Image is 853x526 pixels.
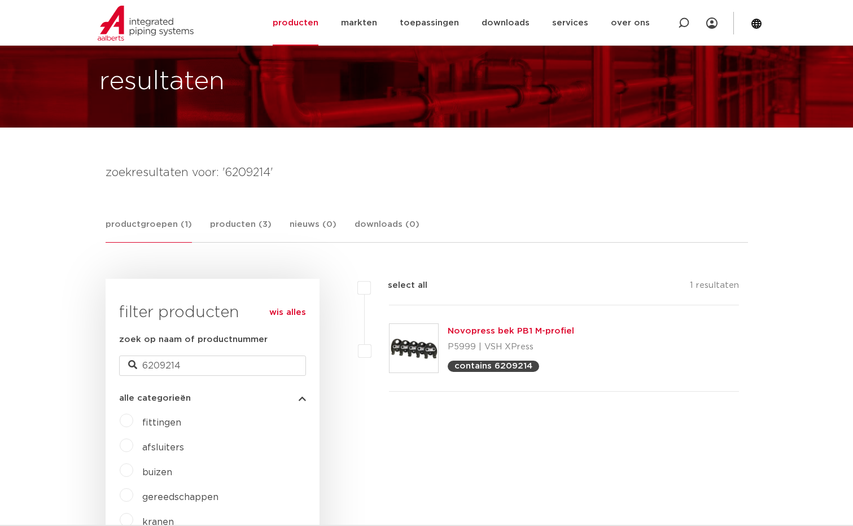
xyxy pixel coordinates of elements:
label: zoek op naam of productnummer [119,333,268,347]
a: wis alles [269,306,306,319]
a: afsluiters [142,443,184,452]
p: P5999 | VSH XPress [448,338,574,356]
input: zoeken [119,356,306,376]
a: Novopress bek PB1 M-profiel [448,327,574,335]
a: downloads (0) [355,218,419,242]
a: gereedschappen [142,493,218,502]
p: contains 6209214 [454,362,532,370]
a: buizen [142,468,172,477]
span: alle categorieën [119,394,191,402]
label: select all [371,279,427,292]
p: 1 resultaten [690,279,739,296]
button: alle categorieën [119,394,306,402]
a: fittingen [142,418,181,427]
a: producten (3) [210,218,272,242]
img: Thumbnail for Novopress bek PB1 M-profiel [390,324,438,372]
h4: zoekresultaten voor: '6209214' [106,164,748,182]
h3: filter producten [119,301,306,324]
a: nieuws (0) [290,218,336,242]
a: productgroepen (1) [106,218,192,243]
h1: resultaten [99,64,225,100]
